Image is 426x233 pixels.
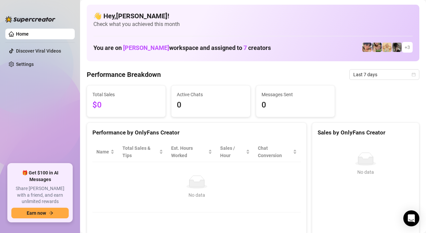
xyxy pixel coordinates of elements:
[372,43,382,52] img: dreamsofleana
[216,142,254,162] th: Sales / Hour
[362,43,372,52] img: bonnierides
[16,31,29,37] a: Home
[244,44,247,51] span: 7
[403,210,419,226] div: Open Intercom Messenger
[92,128,301,137] div: Performance by OnlyFans Creator
[96,148,109,155] span: Name
[49,211,53,215] span: arrow-right
[262,99,329,112] span: 0
[87,70,161,79] h4: Performance Breakdown
[258,144,292,159] span: Chat Conversion
[122,144,158,159] span: Total Sales & Tips
[320,168,411,176] div: No data
[318,128,414,137] div: Sales by OnlyFans Creator
[93,11,413,21] h4: 👋 Hey, [PERSON_NAME] !
[92,142,118,162] th: Name
[118,142,167,162] th: Total Sales & Tips
[92,91,160,98] span: Total Sales
[392,43,402,52] img: daiisyjane
[353,70,415,80] span: Last 7 days
[177,91,245,98] span: Active Chats
[405,44,410,51] span: + 3
[171,144,207,159] div: Est. Hours Worked
[123,44,169,51] span: [PERSON_NAME]
[16,48,61,54] a: Discover Viral Videos
[16,62,34,67] a: Settings
[92,99,160,112] span: $0
[11,185,69,205] span: Share [PERSON_NAME] with a friend, and earn unlimited rewards
[177,99,245,112] span: 0
[93,44,271,52] h1: You are on workspace and assigned to creators
[11,208,69,218] button: Earn nowarrow-right
[93,21,413,28] span: Check what you achieved this month
[254,142,301,162] th: Chat Conversion
[27,210,46,216] span: Earn now
[382,43,392,52] img: Actually.Maria
[11,170,69,183] span: 🎁 Get $100 in AI Messages
[412,73,416,77] span: calendar
[220,144,245,159] span: Sales / Hour
[5,16,55,23] img: logo-BBDzfeDw.svg
[99,191,294,199] div: No data
[262,91,329,98] span: Messages Sent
